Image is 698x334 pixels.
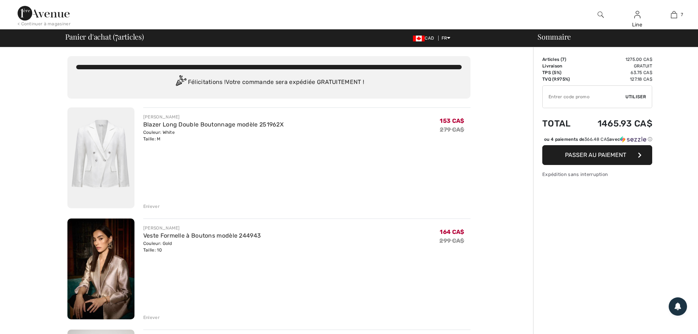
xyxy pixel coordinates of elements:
[619,21,655,29] div: Line
[542,145,652,165] button: Passer au paiement
[440,117,464,124] span: 153 CA$
[671,10,677,19] img: Mon panier
[542,76,580,82] td: TVQ (9.975%)
[634,10,640,19] img: Mes infos
[580,111,652,136] td: 1465.93 CA$
[76,75,462,90] div: Félicitations ! Votre commande sera expédiée GRATUITEMENT !
[542,63,580,69] td: Livraison
[442,36,451,41] span: FR
[529,33,694,40] div: Sommaire
[681,11,683,18] span: 7
[634,11,640,18] a: Se connecter
[542,136,652,145] div: ou 4 paiements de366.48 CA$avecSezzle Cliquez pour en savoir plus sur Sezzle
[67,107,134,208] img: Blazer Long Double Boutonnage modèle 251962X
[143,240,261,253] div: Couleur: Gold Taille: 10
[580,69,652,76] td: 63.75 CA$
[67,219,134,319] img: Veste Formelle à Boutons modèle 244943
[440,228,464,235] span: 164 CA$
[542,56,580,63] td: Articles ( )
[580,56,652,63] td: 1275.00 CA$
[565,151,626,158] span: Passer au paiement
[143,232,261,239] a: Veste Formelle à Boutons modèle 244943
[542,171,652,178] div: Expédition sans interruption
[413,36,425,41] img: Canadian Dollar
[562,57,565,62] span: 7
[173,75,188,90] img: Congratulation2.svg
[543,86,625,108] input: Code promo
[620,136,646,143] img: Sezzle
[542,111,580,136] td: Total
[413,36,437,41] span: CAD
[580,76,652,82] td: 127.18 CA$
[115,31,118,41] span: 7
[544,136,652,143] div: ou 4 paiements de avec
[625,93,646,100] span: Utiliser
[580,63,652,69] td: Gratuit
[598,10,604,19] img: recherche
[439,237,464,244] s: 299 CA$
[143,121,284,128] a: Blazer Long Double Boutonnage modèle 251962X
[65,33,144,40] span: Panier d'achat ( articles)
[656,10,692,19] a: 7
[143,129,284,142] div: Couleur: White Taille: M
[143,225,261,231] div: [PERSON_NAME]
[18,6,70,21] img: 1ère Avenue
[143,203,160,210] div: Enlever
[584,137,609,142] span: 366.48 CA$
[18,21,71,27] div: < Continuer à magasiner
[143,114,284,120] div: [PERSON_NAME]
[440,126,464,133] s: 279 CA$
[542,69,580,76] td: TPS (5%)
[143,314,160,321] div: Enlever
